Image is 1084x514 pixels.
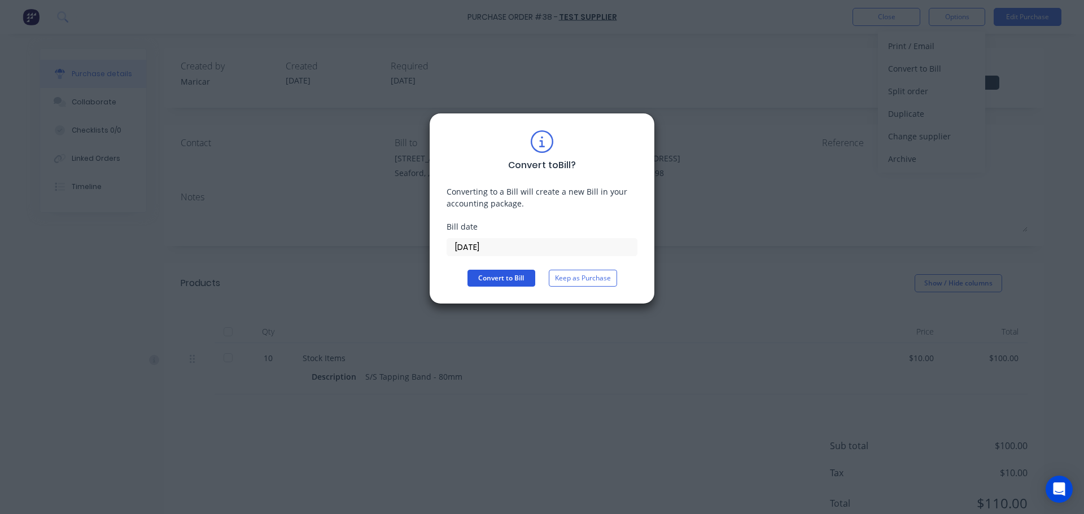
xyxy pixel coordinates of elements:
div: Bill date [447,221,637,232]
div: Open Intercom Messenger [1046,476,1073,503]
button: Keep as Purchase [549,270,617,287]
div: Converting to a Bill will create a new Bill in your accounting package. [447,186,637,209]
button: Convert to Bill [467,270,535,287]
div: Convert to Bill ? [508,159,576,172]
